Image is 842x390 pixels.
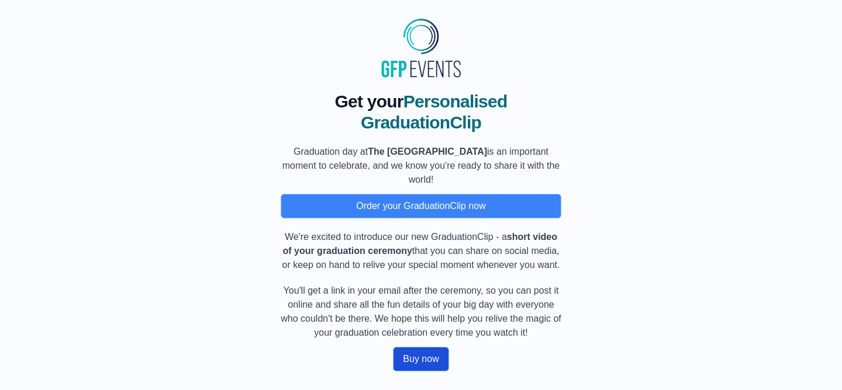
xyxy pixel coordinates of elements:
img: MyGraduationClip [377,14,465,82]
p: Graduation day at is an important moment to celebrate, and we know you're ready to share it with ... [281,145,561,187]
p: We're excited to introduce our new GraduationClip - a that you can share on social media, or keep... [281,230,561,272]
button: Order your GraduationClip now [281,194,561,218]
span: Personalised GraduationClip [361,92,508,132]
p: You'll get a link in your email after the ceremony, so you can post it online and share all the f... [281,284,561,340]
b: The [GEOGRAPHIC_DATA] [368,147,487,156]
button: Buy now [393,347,448,371]
span: Get your [334,92,403,111]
